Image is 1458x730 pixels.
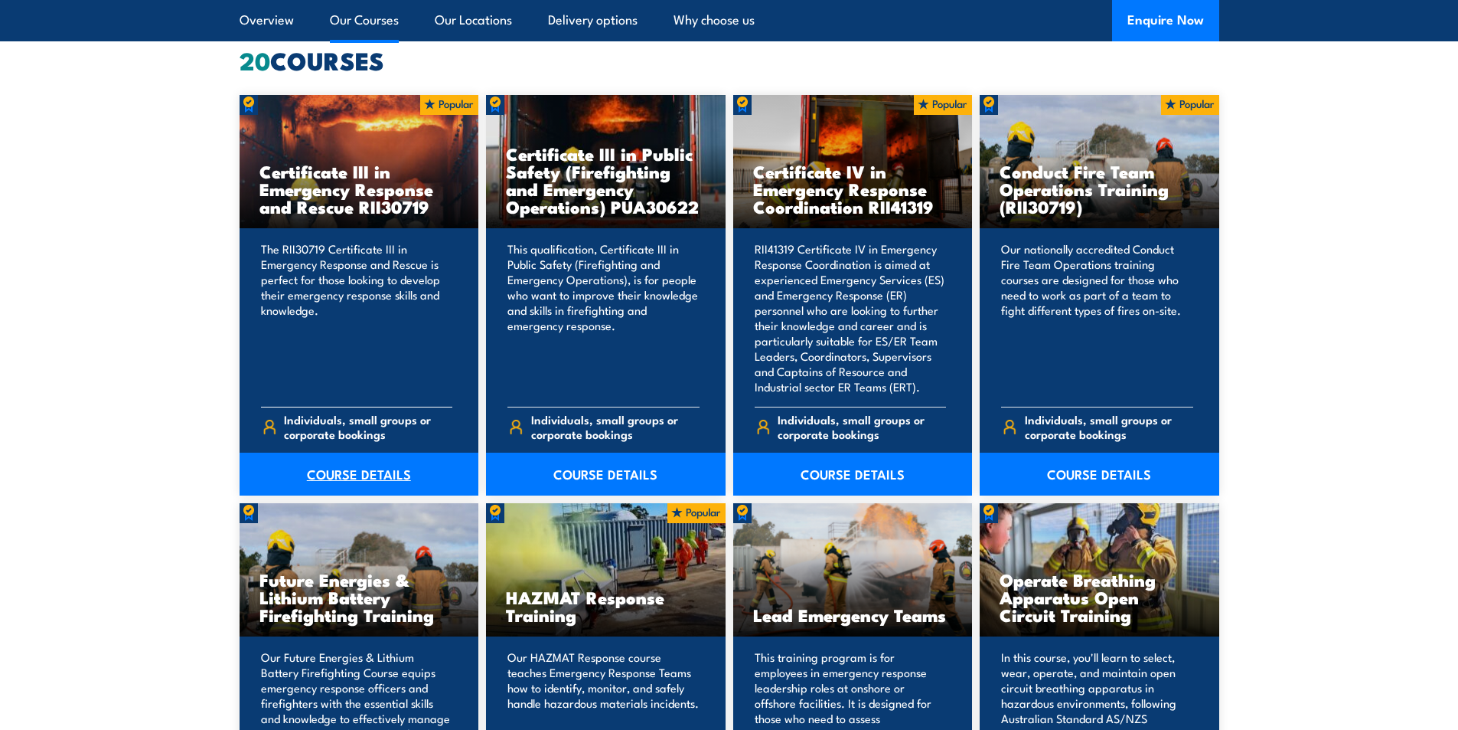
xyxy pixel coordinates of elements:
[284,412,452,441] span: Individuals, small groups or corporate bookings
[755,241,947,394] p: RII41319 Certificate IV in Emergency Response Coordination is aimed at experienced Emergency Serv...
[1025,412,1193,441] span: Individuals, small groups or corporate bookings
[259,571,459,624] h3: Future Energies & Lithium Battery Firefighting Training
[506,145,706,215] h3: Certificate III in Public Safety (Firefighting and Emergency Operations) PUA30622
[1000,571,1199,624] h3: Operate Breathing Apparatus Open Circuit Training
[753,606,953,624] h3: Lead Emergency Teams
[531,412,700,441] span: Individuals, small groups or corporate bookings
[261,241,453,394] p: The RII30719 Certificate III in Emergency Response and Rescue is perfect for those looking to dev...
[980,453,1219,496] a: COURSE DETAILS
[506,588,706,624] h3: HAZMAT Response Training
[778,412,946,441] span: Individuals, small groups or corporate bookings
[240,453,479,496] a: COURSE DETAILS
[259,162,459,215] h3: Certificate III in Emergency Response and Rescue RII30719
[1001,241,1193,394] p: Our nationally accredited Conduct Fire Team Operations training courses are designed for those wh...
[240,49,1219,70] h2: COURSES
[507,241,700,394] p: This qualification, Certificate III in Public Safety (Firefighting and Emergency Operations), is ...
[753,162,953,215] h3: Certificate IV in Emergency Response Coordination RII41319
[1000,162,1199,215] h3: Conduct Fire Team Operations Training (RII30719)
[733,453,973,496] a: COURSE DETAILS
[240,41,270,79] strong: 20
[486,453,726,496] a: COURSE DETAILS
